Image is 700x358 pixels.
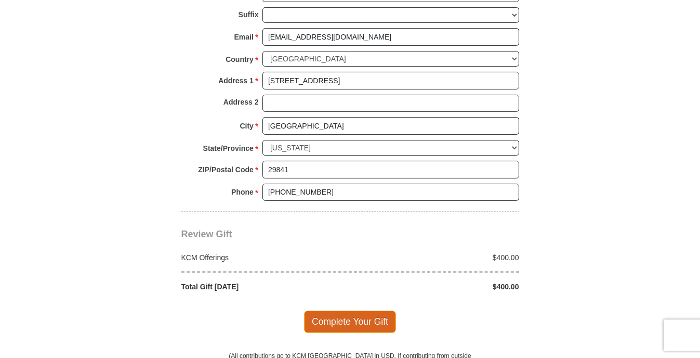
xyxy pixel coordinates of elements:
strong: State/Province [203,141,254,156]
div: $400.00 [350,282,525,292]
strong: Address 2 [223,95,259,109]
strong: ZIP/Postal Code [198,162,254,177]
span: Review Gift [181,229,232,239]
div: KCM Offerings [176,252,350,263]
span: Complete Your Gift [304,311,396,333]
div: $400.00 [350,252,525,263]
strong: Country [226,52,254,67]
strong: Phone [231,185,254,199]
strong: Suffix [239,7,259,22]
strong: City [240,119,253,133]
strong: Email [234,30,254,44]
strong: Address 1 [218,73,254,88]
div: Total Gift [DATE] [176,282,350,292]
